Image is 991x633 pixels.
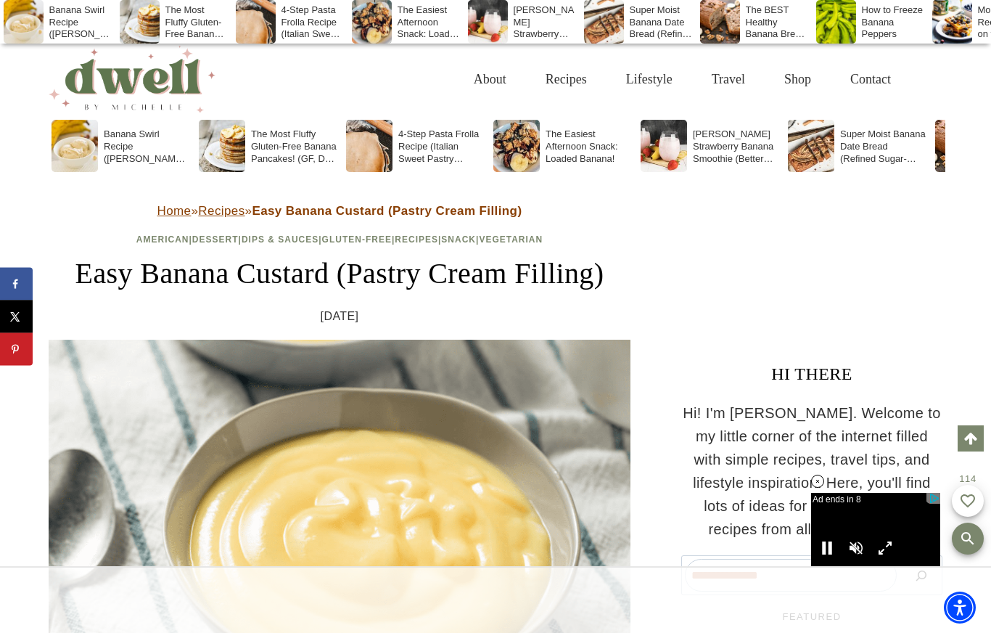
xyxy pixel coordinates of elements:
h1: Easy Banana Custard (Pastry Cream Filling) [49,252,630,295]
div: Accessibility Menu [944,592,976,624]
a: Vegetarian [479,234,543,245]
span: » » [157,204,522,218]
time: [DATE] [321,307,359,326]
a: Scroll to top [958,425,984,452]
a: Dips & Sauces [242,234,318,245]
a: About [454,56,526,103]
span: | | | | | | [136,234,543,245]
a: Recipes [526,56,606,103]
a: Shop [765,56,831,103]
p: Hi! I'm [PERSON_NAME]. Welcome to my little corner of the internet filled with simple recipes, tr... [681,401,942,541]
strong: Easy Banana Custard (Pastry Cream Filling) [252,204,522,218]
img: DWELL by michelle [49,46,215,113]
a: Dessert [192,234,239,245]
a: Home [157,204,192,218]
a: Gluten-Free [322,234,392,245]
a: Recipes [198,204,244,218]
iframe: Advertisement [231,568,760,633]
a: Contact [831,56,910,103]
a: Lifestyle [606,56,692,103]
nav: Primary Navigation [454,56,910,103]
a: Snack [441,234,476,245]
a: American [136,234,189,245]
h3: HI THERE [681,361,942,387]
a: Recipes [395,234,438,245]
a: Travel [692,56,765,103]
